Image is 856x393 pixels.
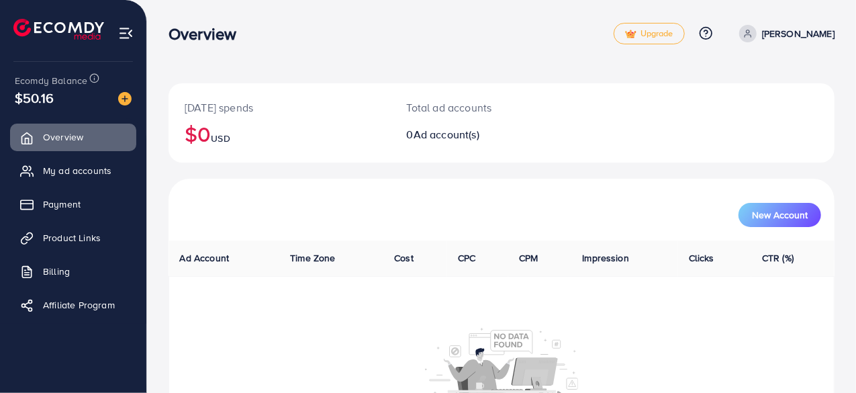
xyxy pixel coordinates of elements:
img: tick [625,30,636,39]
span: New Account [752,210,808,220]
span: My ad accounts [43,164,111,177]
a: tickUpgrade [614,23,685,44]
img: menu [118,26,134,41]
span: Billing [43,265,70,278]
span: Ecomdy Balance [15,74,87,87]
h3: Overview [169,24,247,44]
a: Overview [10,124,136,150]
p: Total ad accounts [407,99,541,116]
button: New Account [739,203,821,227]
span: USD [211,132,230,145]
span: Time Zone [290,251,335,265]
a: Affiliate Program [10,292,136,318]
a: [PERSON_NAME] [734,25,835,42]
span: CPC [458,251,475,265]
span: Impression [582,251,629,265]
h2: 0 [407,128,541,141]
span: Ad Account [180,251,230,265]
span: Product Links [43,231,101,245]
p: [PERSON_NAME] [762,26,835,42]
span: CPM [519,251,538,265]
span: CTR (%) [762,251,794,265]
span: Cost [394,251,414,265]
span: $50.16 [15,88,54,107]
a: Billing [10,258,136,285]
a: Product Links [10,224,136,251]
a: My ad accounts [10,157,136,184]
img: image [118,92,132,105]
span: Overview [43,130,83,144]
img: logo [13,19,104,40]
a: Payment [10,191,136,218]
span: Clicks [689,251,714,265]
span: Payment [43,198,81,211]
span: Affiliate Program [43,298,115,312]
span: Upgrade [625,29,673,39]
h2: $0 [185,121,375,146]
p: [DATE] spends [185,99,375,116]
span: Ad account(s) [414,127,479,142]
